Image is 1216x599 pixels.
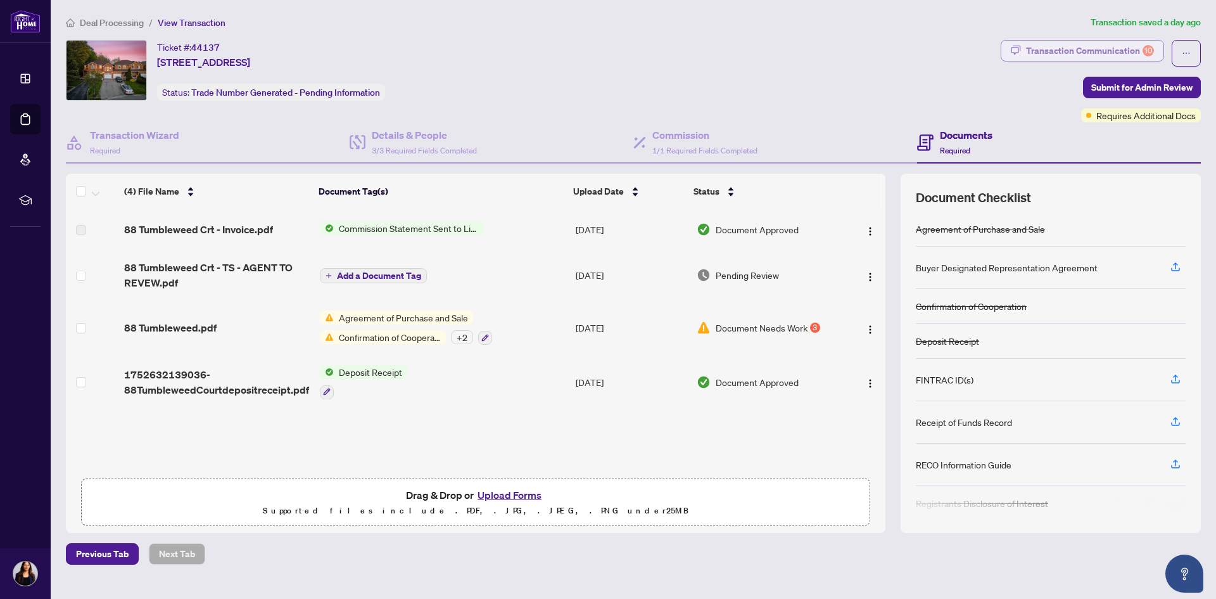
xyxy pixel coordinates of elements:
span: Deposit Receipt [334,365,407,379]
img: Status Icon [320,365,334,379]
div: 3 [810,323,820,333]
button: Previous Tab [66,543,139,565]
span: Status [693,184,719,198]
th: Status [688,174,839,209]
img: Logo [865,325,875,335]
button: Status IconAgreement of Purchase and SaleStatus IconConfirmation of Cooperation+2 [320,311,492,345]
button: Logo [860,265,880,285]
div: FINTRAC ID(s) [916,373,973,387]
span: 88 Tumbleweed.pdf [124,320,217,335]
h4: Transaction Wizard [90,127,179,143]
div: Confirmation of Cooperation [916,299,1027,313]
img: Logo [865,378,875,389]
article: Transaction saved a day ago [1091,15,1201,30]
span: 3/3 Required Fields Completed [372,146,477,155]
span: Upload Date [573,184,624,198]
button: Status IconCommission Statement Sent to Listing Brokerage [320,221,484,235]
li: / [149,15,153,30]
td: [DATE] [571,250,692,300]
span: Trade Number Generated - Pending Information [191,87,380,98]
div: RECO Information Guide [916,458,1011,472]
img: Status Icon [320,221,334,235]
button: Next Tab [149,543,205,565]
span: Confirmation of Cooperation [334,330,446,344]
span: home [66,18,75,27]
span: Document Needs Work [716,321,807,335]
span: Document Approved [716,222,799,236]
span: 1752632139036-88TumbleweedCourtdepositreceipt.pdf [124,367,310,397]
img: Document Status [697,268,711,282]
button: Logo [860,318,880,338]
p: Supported files include .PDF, .JPG, .JPEG, .PNG under 25 MB [89,503,862,518]
td: [DATE] [571,209,692,250]
span: View Transaction [158,17,225,29]
div: + 2 [451,330,473,344]
div: 10 [1143,45,1154,56]
span: Pending Review [716,268,779,282]
img: Logo [865,272,875,282]
div: Ticket #: [157,40,220,55]
div: Status: [157,84,385,101]
img: Document Status [697,321,711,335]
span: Drag & Drop or [406,487,545,503]
span: Add a Document Tag [337,271,421,280]
span: Document Approved [716,375,799,389]
button: Upload Forms [474,487,545,503]
span: Required [940,146,970,155]
span: Previous Tab [76,544,129,564]
div: Buyer Designated Representation Agreement [916,261,1098,274]
span: Drag & Drop orUpload FormsSupported files include .PDF, .JPG, .JPEG, .PNG under25MB [82,479,870,526]
span: 88 Tumbleweed Crt - TS - AGENT TO REVEW.pdf [124,260,310,290]
th: (4) File Name [119,174,314,209]
span: Commission Statement Sent to Listing Brokerage [334,221,484,235]
span: Deal Processing [80,17,144,29]
img: Document Status [697,375,711,389]
h4: Commission [652,127,757,143]
img: Status Icon [320,330,334,344]
button: Open asap [1165,555,1203,593]
button: Status IconDeposit Receipt [320,365,407,399]
span: 88 Tumbleweed Crt - Invoice.pdf [124,222,273,237]
div: Receipt of Funds Record [916,415,1012,429]
span: Agreement of Purchase and Sale [334,311,473,325]
span: Submit for Admin Review [1091,77,1193,98]
div: Transaction Communication [1026,41,1154,61]
button: Add a Document Tag [320,267,427,284]
div: Deposit Receipt [916,334,979,348]
img: logo [10,10,41,33]
span: 1/1 Required Fields Completed [652,146,757,155]
button: Add a Document Tag [320,268,427,283]
h4: Details & People [372,127,477,143]
button: Logo [860,372,880,392]
th: Upload Date [568,174,688,209]
td: [DATE] [571,355,692,409]
td: [DATE] [571,300,692,355]
img: IMG-N12259523_1.jpg [66,41,146,100]
div: Registrants Disclosure of Interest [916,496,1048,510]
img: Document Status [697,222,711,236]
span: Requires Additional Docs [1096,108,1196,122]
button: Submit for Admin Review [1083,77,1201,98]
img: Status Icon [320,311,334,325]
span: (4) File Name [124,184,179,198]
button: Transaction Communication10 [1001,40,1164,61]
div: Agreement of Purchase and Sale [916,222,1045,236]
span: [STREET_ADDRESS] [157,55,250,70]
span: Document Checklist [916,189,1031,207]
h4: Documents [940,127,992,143]
img: Logo [865,226,875,236]
span: 44137 [191,42,220,53]
span: ellipsis [1182,49,1191,58]
span: plus [326,273,332,279]
img: Profile Icon [13,562,37,586]
button: Logo [860,219,880,240]
th: Document Tag(s) [313,174,567,209]
span: Required [90,146,120,155]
